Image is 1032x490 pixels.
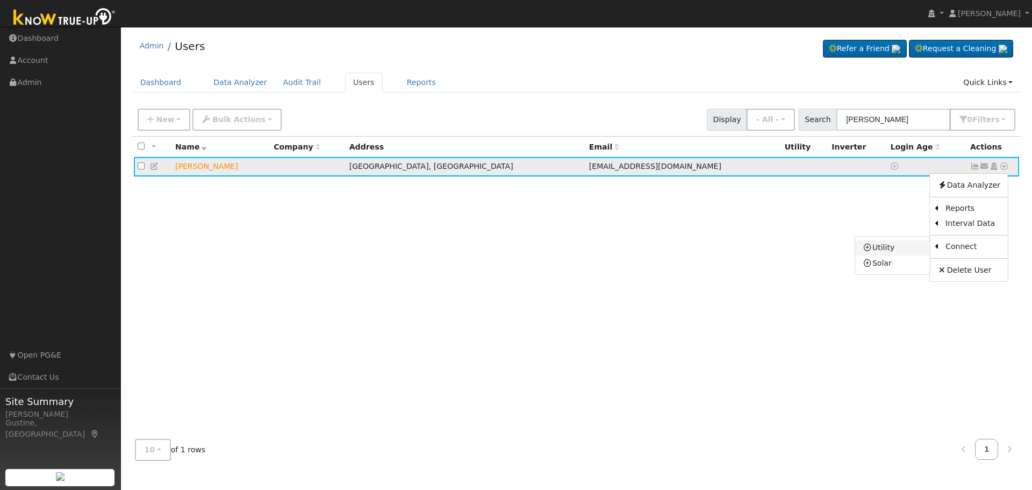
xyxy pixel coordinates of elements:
[999,161,1009,172] a: Other actions
[56,472,64,481] img: retrieve
[5,409,115,420] div: [PERSON_NAME]
[785,141,824,153] div: Utility
[345,73,383,93] a: Users
[138,109,191,131] button: New
[399,73,444,93] a: Reports
[999,45,1007,53] img: retrieve
[5,394,115,409] span: Site Summary
[589,162,721,171] span: [EMAIL_ADDRESS][DOMAIN_NAME]
[346,157,585,177] td: [GEOGRAPHIC_DATA], [GEOGRAPHIC_DATA]
[970,162,980,171] a: Not connected
[855,240,930,255] a: Utility
[205,73,275,93] a: Data Analyzer
[156,115,174,124] span: New
[799,109,837,131] span: Search
[980,161,990,172] a: urobhavin@gmail.com
[150,162,160,171] a: Edit User
[90,430,100,438] a: Map
[995,115,999,124] span: s
[747,109,795,131] button: - All -
[5,417,115,440] div: Gustine, [GEOGRAPHIC_DATA]
[955,73,1021,93] a: Quick Links
[132,73,190,93] a: Dashboard
[938,201,1008,216] a: Reports
[707,109,747,131] span: Display
[192,109,281,131] button: Bulk Actions
[212,115,266,124] span: Bulk Actions
[950,109,1015,131] button: 0Filters
[909,40,1013,58] a: Request a Cleaning
[975,439,999,460] a: 1
[135,439,206,461] span: of 1 rows
[892,45,900,53] img: retrieve
[930,262,1008,278] a: Delete User
[275,73,329,93] a: Audit Trail
[855,255,930,271] a: Solar
[836,109,950,131] input: Search
[989,162,999,171] a: Login As
[891,162,900,171] a: No login access
[274,143,320,151] span: Company name
[175,40,205,53] a: Users
[175,143,207,151] span: Name
[823,40,907,58] a: Refer a Friend
[938,239,1008,254] a: Connect
[891,143,940,151] span: Days since last login
[349,141,582,153] div: Address
[589,143,619,151] span: Email
[970,141,1015,153] div: Actions
[145,445,155,454] span: 10
[8,6,121,30] img: Know True-Up
[135,439,171,461] button: 10
[972,115,1000,124] span: Filter
[958,9,1021,18] span: [PERSON_NAME]
[938,216,1008,231] a: Interval Data
[930,177,1008,193] a: Data Analyzer
[140,41,164,50] a: Admin
[832,141,883,153] div: Inverter
[171,157,270,177] td: Lead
